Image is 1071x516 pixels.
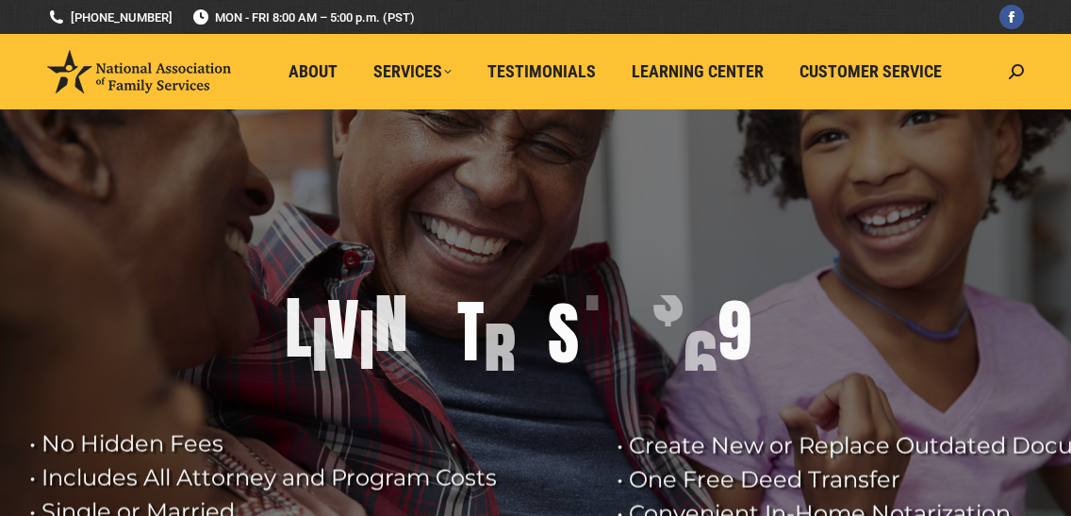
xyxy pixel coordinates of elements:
div: I [312,310,327,386]
div: U [516,229,548,305]
span: Learning Center [632,61,764,82]
div: V [327,292,359,368]
div: T [579,244,605,320]
div: N [374,285,408,360]
img: National Association of Family Services [47,50,231,93]
div: T [457,294,484,370]
div: 9 [717,293,751,369]
a: Testimonials [474,54,609,90]
div: R [484,316,516,391]
span: Testimonials [487,61,596,82]
a: Customer Service [786,54,955,90]
a: About [275,54,351,90]
div: 6 [684,324,717,399]
div: I [359,303,374,378]
span: MON - FRI 8:00 AM – 5:00 p.m. (PST) [191,8,415,26]
div: L [285,291,312,366]
a: Facebook page opens in new window [999,5,1024,29]
span: About [288,61,338,82]
div: $ [652,257,684,332]
div: S [548,296,579,372]
a: Learning Center [618,54,777,90]
span: Customer Service [799,61,942,82]
a: [PHONE_NUMBER] [47,8,173,26]
span: Services [373,61,452,82]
